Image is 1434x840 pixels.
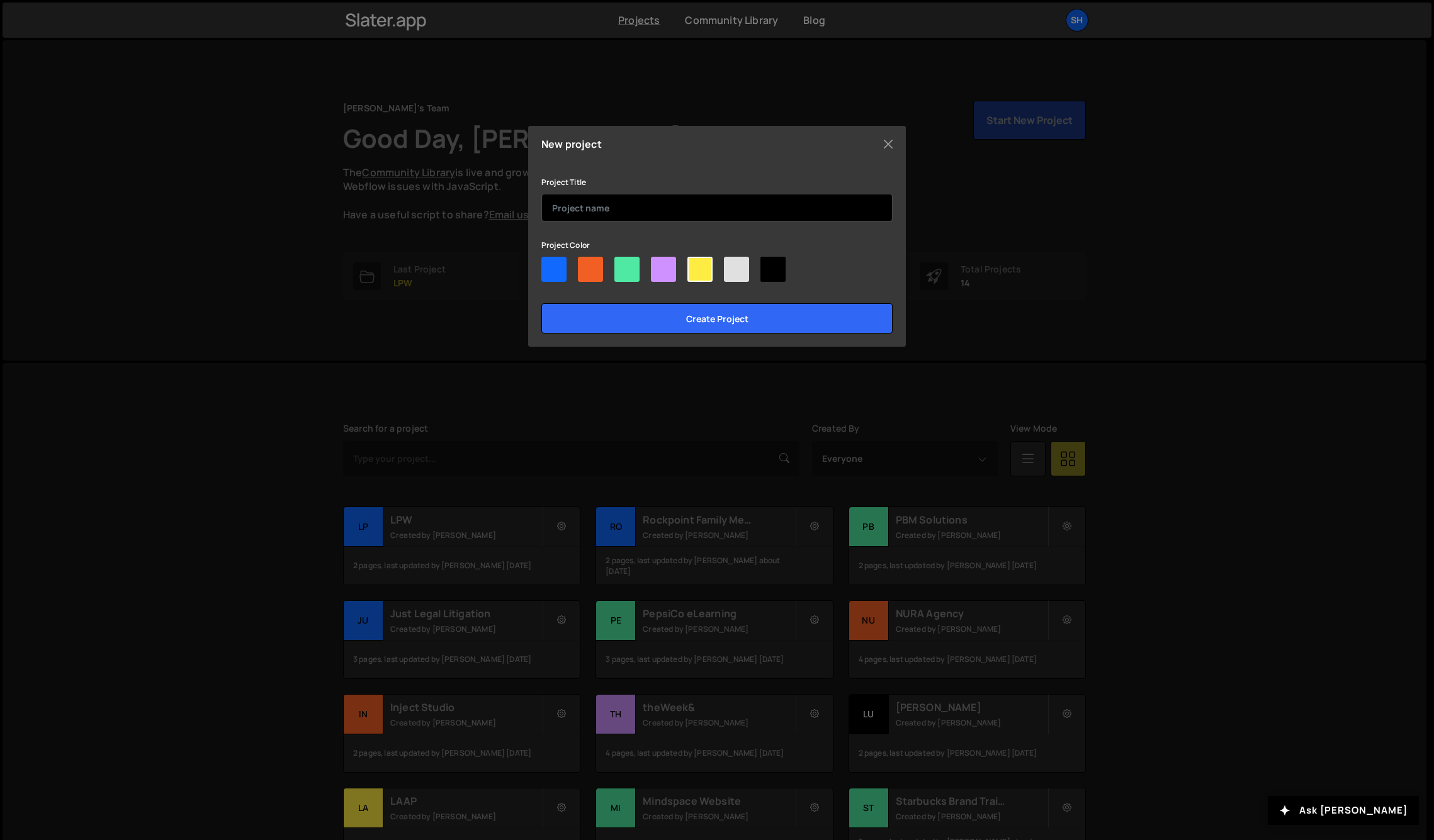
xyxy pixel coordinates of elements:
input: Create project [541,303,893,333]
input: Project name [541,194,893,221]
h5: New project [541,139,602,149]
label: Project Title [541,176,586,189]
button: Ask [PERSON_NAME] [1268,796,1419,825]
label: Project Color [541,239,590,252]
button: Close [879,135,898,154]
